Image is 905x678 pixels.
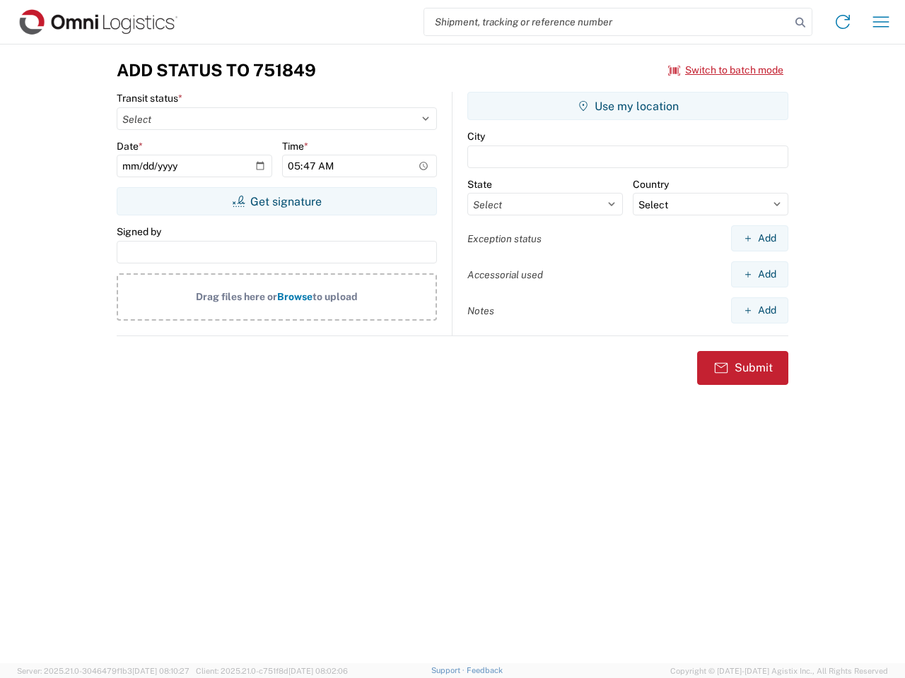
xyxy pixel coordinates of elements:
[670,665,888,677] span: Copyright © [DATE]-[DATE] Agistix Inc., All Rights Reserved
[196,667,348,675] span: Client: 2025.21.0-c751f8d
[731,297,788,323] button: Add
[117,140,143,153] label: Date
[467,304,494,317] label: Notes
[731,225,788,251] button: Add
[731,261,788,287] button: Add
[467,92,788,120] button: Use my location
[132,667,189,675] span: [DATE] 08:10:27
[467,268,543,281] label: Accessorial used
[668,59,783,82] button: Switch to batch mode
[117,225,161,238] label: Signed by
[467,232,542,245] label: Exception status
[313,291,358,302] span: to upload
[277,291,313,302] span: Browse
[633,178,669,191] label: Country
[467,178,492,191] label: State
[282,140,308,153] label: Time
[17,667,189,675] span: Server: 2025.21.0-3046479f1b3
[467,130,485,143] label: City
[288,667,348,675] span: [DATE] 08:02:06
[431,666,467,674] a: Support
[467,666,503,674] a: Feedback
[424,8,790,35] input: Shipment, tracking or reference number
[117,187,437,215] button: Get signature
[697,351,788,385] button: Submit
[117,92,182,105] label: Transit status
[117,60,316,81] h3: Add Status to 751849
[196,291,277,302] span: Drag files here or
